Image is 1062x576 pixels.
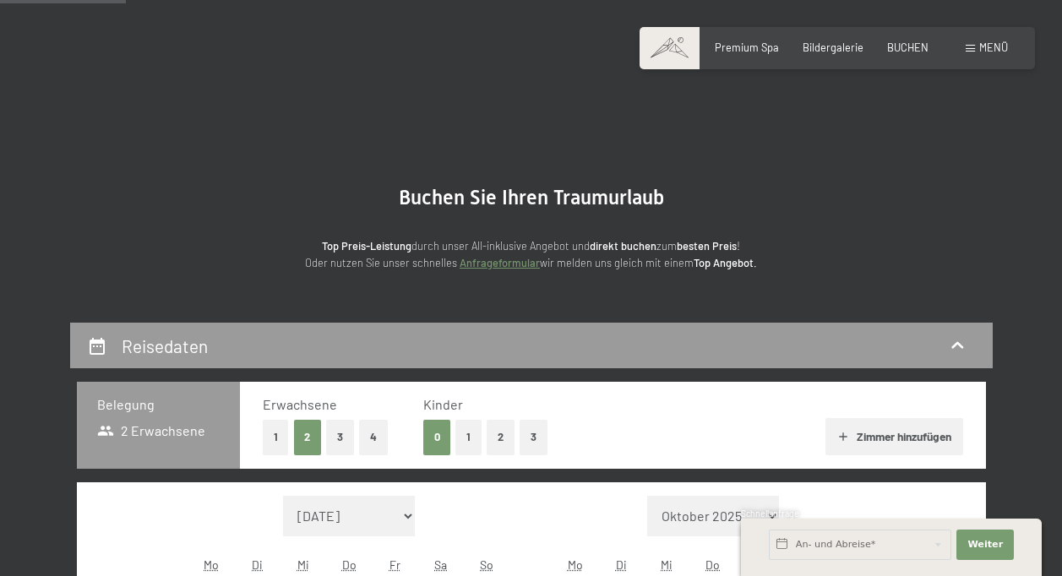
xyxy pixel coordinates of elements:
span: 2 Erwachsene [97,421,206,440]
button: Zimmer hinzufügen [825,418,963,455]
button: Weiter [956,530,1014,560]
button: 3 [326,420,354,454]
abbr: Montag [204,557,219,572]
a: Anfrageformular [460,256,540,269]
button: 1 [455,420,482,454]
button: 2 [294,420,322,454]
strong: direkt buchen [590,239,656,253]
button: 3 [520,420,547,454]
h2: Reisedaten [122,335,208,356]
button: 2 [487,420,515,454]
strong: besten Preis [677,239,737,253]
span: Erwachsene [263,396,337,412]
abbr: Freitag [389,557,400,572]
span: Weiter [967,538,1003,552]
button: 1 [263,420,289,454]
a: Bildergalerie [803,41,863,54]
abbr: Donnerstag [342,557,357,572]
abbr: Mittwoch [297,557,309,572]
p: durch unser All-inklusive Angebot und zum ! Oder nutzen Sie unser schnelles wir melden uns gleich... [193,237,869,272]
abbr: Dienstag [616,557,627,572]
abbr: Samstag [434,557,447,572]
button: 0 [423,420,451,454]
strong: Top Preis-Leistung [322,239,411,253]
strong: Top Angebot. [694,256,757,269]
h3: Belegung [97,395,221,414]
abbr: Sonntag [480,557,493,572]
abbr: Donnerstag [705,557,720,572]
span: Schnellanfrage [741,508,799,519]
span: Kinder [423,396,463,412]
a: BUCHEN [887,41,929,54]
span: Buchen Sie Ihren Traumurlaub [399,186,664,209]
abbr: Montag [568,557,583,572]
a: Premium Spa [715,41,779,54]
button: 4 [359,420,388,454]
abbr: Dienstag [252,557,263,572]
abbr: Mittwoch [661,557,673,572]
span: Menü [979,41,1008,54]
